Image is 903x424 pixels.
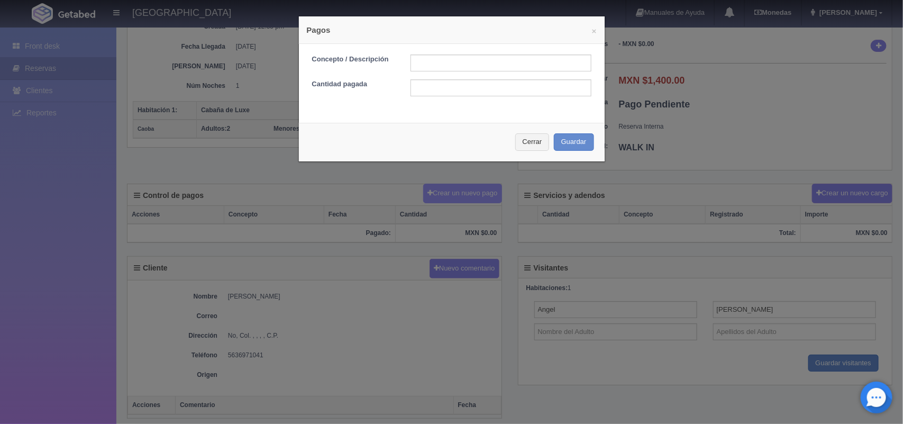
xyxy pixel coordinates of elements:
h4: Pagos [307,24,597,35]
button: Cerrar [515,133,550,151]
label: Cantidad pagada [304,79,403,89]
button: Guardar [554,133,594,151]
button: × [592,27,597,35]
label: Concepto / Descripción [304,55,403,65]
